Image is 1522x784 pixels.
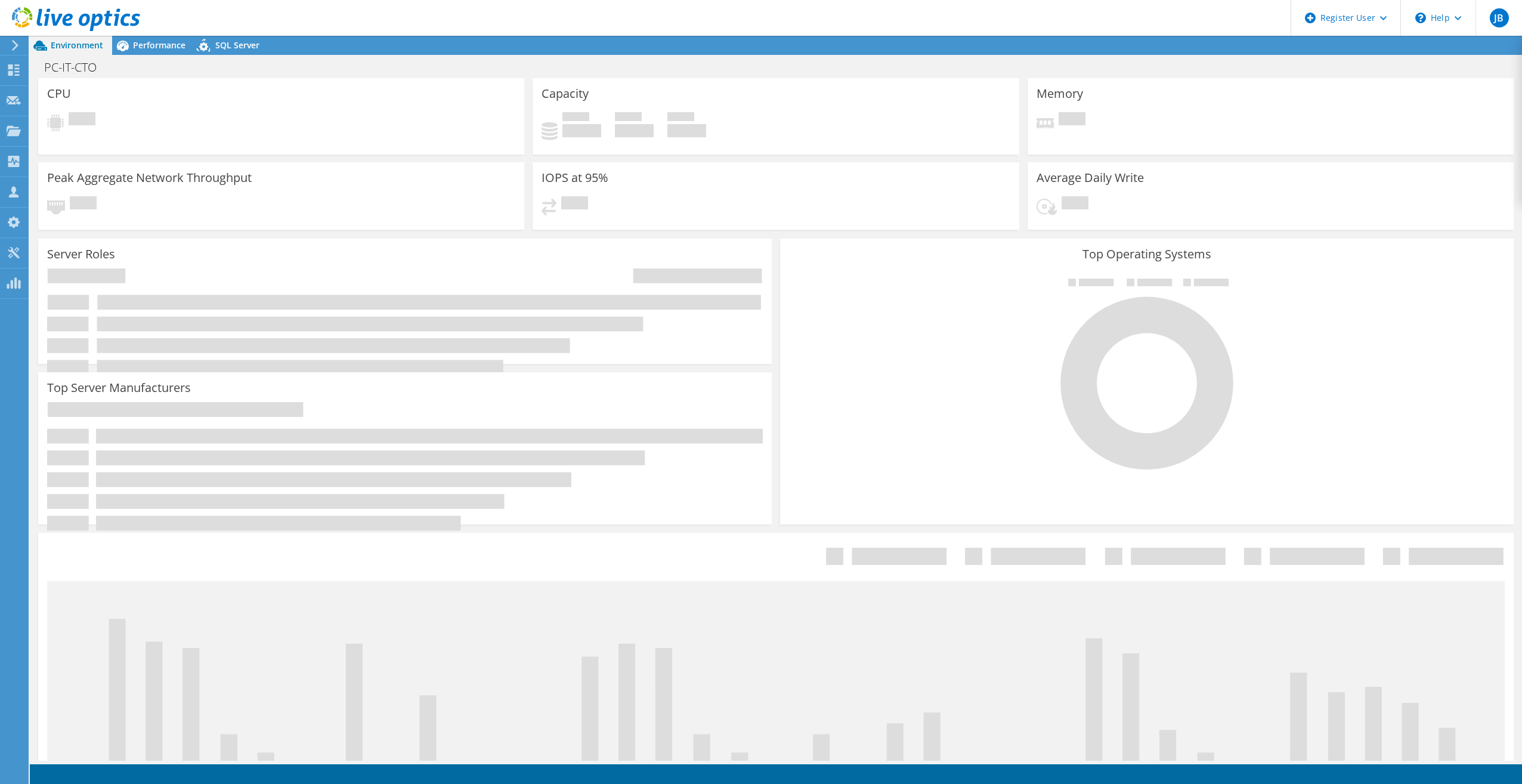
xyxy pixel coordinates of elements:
h3: Memory [1037,87,1083,100]
span: Performance [133,39,185,51]
span: Pending [1059,112,1085,128]
h3: Server Roles [47,248,115,261]
svg: \n [1415,13,1426,23]
span: Free [615,112,642,124]
h4: 0 GiB [562,124,601,137]
h3: Capacity [542,87,589,100]
h3: IOPS at 95% [542,171,608,184]
h1: PC-IT-CTO [39,61,115,74]
span: Pending [1062,196,1088,212]
span: Environment [51,39,103,51]
h4: 0 GiB [615,124,654,137]
span: JB [1490,8,1509,27]
h3: Peak Aggregate Network Throughput [47,171,252,184]
h3: Top Operating Systems [789,248,1505,261]
span: Total [667,112,694,124]
span: Pending [561,196,588,212]
h4: 0 GiB [667,124,706,137]
span: Pending [69,112,95,128]
h3: Top Server Manufacturers [47,381,191,394]
h3: CPU [47,87,71,100]
span: Used [562,112,589,124]
span: Pending [70,196,97,212]
h3: Average Daily Write [1037,171,1144,184]
span: SQL Server [215,39,259,51]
